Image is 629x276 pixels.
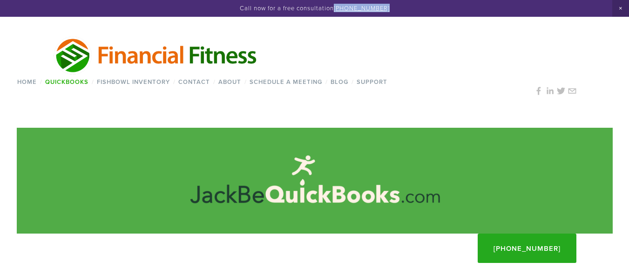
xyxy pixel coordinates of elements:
span: / [92,77,94,86]
a: Fishbowl Inventory [94,75,173,89]
span: / [325,77,328,86]
a: [PHONE_NUMBER] [478,234,576,263]
a: [PHONE_NUMBER] [334,4,390,12]
span: / [352,77,354,86]
img: Financial Fitness Consulting [53,35,259,75]
a: Home [14,75,40,89]
a: About [216,75,244,89]
span: / [40,77,42,86]
a: Blog [328,75,352,89]
span: / [213,77,216,86]
a: Contact [176,75,213,89]
span: / [244,77,247,86]
span: / [173,77,176,86]
a: Schedule a Meeting [247,75,325,89]
h1: JackBeQuickBooks™ Services [53,169,577,192]
a: Support [354,75,391,89]
p: Call now for a free consultation [18,5,611,12]
a: QuickBooks [42,75,92,89]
